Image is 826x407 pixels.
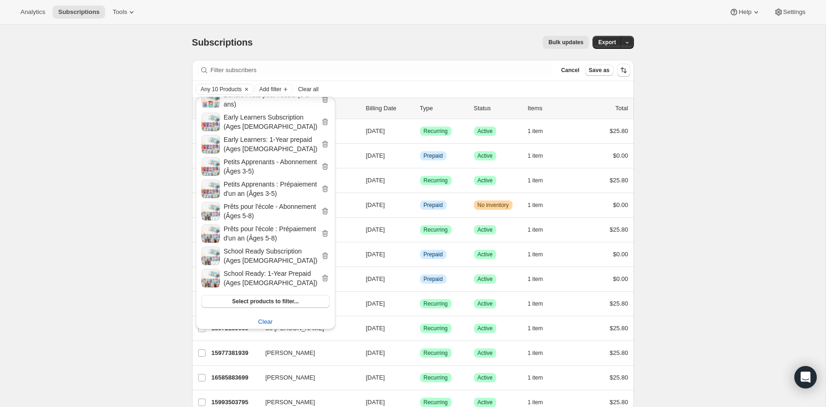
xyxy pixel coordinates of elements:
[266,398,315,407] span: [PERSON_NAME]
[212,273,628,286] div: 13318225971[PERSON_NAME][DATE]InfoPrepaidSuccessActive1 item$0.00
[589,67,610,74] span: Save as
[543,36,589,49] button: Bulk updates
[478,325,493,332] span: Active
[201,269,220,287] img: School Ready: 1-Year Prepaid (Ages 5-8)
[113,8,127,16] span: Tools
[224,247,320,265] h2: School Ready Subscription (Ages [DEMOGRAPHIC_DATA])
[424,177,448,184] span: Recurring
[610,226,628,233] span: $25.80
[366,226,385,233] span: [DATE]
[260,346,353,360] button: [PERSON_NAME]
[557,65,583,76] button: Cancel
[478,275,493,283] span: Active
[212,125,628,138] div: 15943106611[PERSON_NAME][DATE]SuccessRecurringSuccessActive1 item$25.80
[201,295,330,308] button: Select products to filter
[528,251,543,258] span: 1 item
[211,64,552,77] input: Filter subscribers
[739,8,751,16] span: Help
[298,86,319,93] span: Clear all
[615,104,628,113] p: Total
[478,127,493,135] span: Active
[424,300,448,307] span: Recurring
[528,223,553,236] button: 1 item
[593,36,621,49] button: Export
[224,90,320,109] h2: Bundle Prêts pour l'école (5-8 ans)
[20,8,45,16] span: Analytics
[528,297,553,310] button: 1 item
[366,177,385,184] span: [DATE]
[528,273,553,286] button: 1 item
[366,201,385,208] span: [DATE]
[212,248,628,261] div: 13317439539[PERSON_NAME][DATE]InfoPrepaidSuccessActive1 item$0.00
[528,177,543,184] span: 1 item
[478,201,509,209] span: No inventory
[201,157,220,176] img: Petits Apprenants - Abonnement (Âges 3-5)
[610,349,628,356] span: $25.80
[528,127,543,135] span: 1 item
[192,37,253,47] span: Subscriptions
[53,6,105,19] button: Subscriptions
[610,374,628,381] span: $25.80
[478,251,493,258] span: Active
[212,223,628,236] div: 15961653299[PERSON_NAME][DATE]SuccessRecurringSuccessActive1 item$25.80
[196,84,242,94] button: Any 10 Products
[528,322,553,335] button: 1 item
[528,349,543,357] span: 1 item
[478,374,493,381] span: Active
[15,6,51,19] button: Analytics
[548,39,583,46] span: Bulk updates
[366,349,385,356] span: [DATE]
[224,180,320,198] h2: Petits Apprenants : Prépaiement d'un an (Âges 3-5)
[58,8,100,16] span: Subscriptions
[528,149,553,162] button: 1 item
[232,298,299,305] span: Select products to filter...
[212,104,628,113] div: IDCustomerBilling DateTypeStatusItemsTotal
[528,371,553,384] button: 1 item
[212,297,628,310] div: 15971942451[PERSON_NAME][DATE]SuccessRecurringSuccessActive1 item$25.80
[366,275,385,282] span: [DATE]
[196,314,335,329] button: Clear subscription product filter
[212,199,628,212] div: 12472713267[PERSON_NAME][DATE]InfoPrepaidWarningNo inventory1 item$0.00
[617,64,630,77] button: Sort the results
[478,399,493,406] span: Active
[613,201,628,208] span: $0.00
[212,149,628,162] div: 13881606195[PERSON_NAME][DATE]InfoPrepaidSuccessActive1 item$0.00
[201,135,220,153] img: Early Learners: 1-Year prepaid (Ages 3-5)
[613,275,628,282] span: $0.00
[528,300,543,307] span: 1 item
[424,399,448,406] span: Recurring
[528,248,553,261] button: 1 item
[366,374,385,381] span: [DATE]
[424,275,443,283] span: Prepaid
[224,113,320,131] h2: Early Learners Subscription (Ages [DEMOGRAPHIC_DATA])
[424,349,448,357] span: Recurring
[598,39,616,46] span: Export
[224,157,320,176] h2: Petits Apprenants - Abonnement (Âges 3-5)
[224,269,320,287] h2: School Ready: 1-Year Prepaid (Ages [DEMOGRAPHIC_DATA])
[424,374,448,381] span: Recurring
[201,86,242,93] span: Any 10 Products
[424,226,448,234] span: Recurring
[528,374,543,381] span: 1 item
[610,127,628,134] span: $25.80
[212,348,258,358] p: 15977381939
[528,199,553,212] button: 1 item
[478,300,493,307] span: Active
[258,317,273,327] span: Clear
[366,300,385,307] span: [DATE]
[783,8,806,16] span: Settings
[610,325,628,332] span: $25.80
[212,322,628,335] div: 15972139059So [PERSON_NAME][DATE]SuccessRecurringSuccessActive1 item$25.80
[478,152,493,160] span: Active
[212,373,258,382] p: 16585883699
[528,152,543,160] span: 1 item
[528,226,543,234] span: 1 item
[242,84,251,94] button: Clear
[424,152,443,160] span: Prepaid
[294,84,322,95] button: Clear all
[424,201,443,209] span: Prepaid
[224,224,320,243] h2: Prêts pour l'école : Prépaiement d'un an (Âges 5-8)
[366,104,413,113] p: Billing Date
[266,373,315,382] span: [PERSON_NAME]
[528,201,543,209] span: 1 item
